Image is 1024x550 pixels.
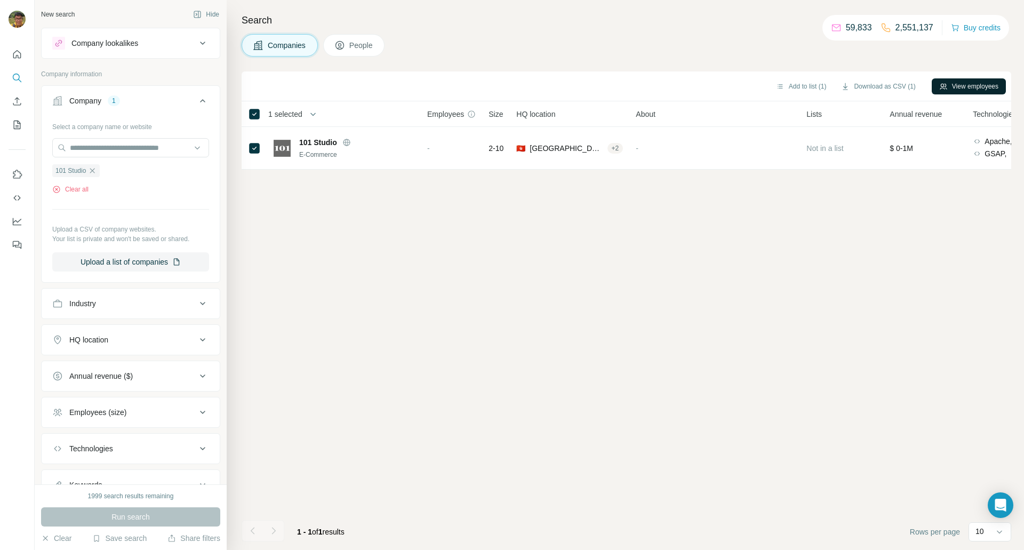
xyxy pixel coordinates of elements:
[607,144,623,153] div: + 2
[530,143,603,154] span: [GEOGRAPHIC_DATA]
[41,69,220,79] p: Company information
[52,234,209,244] p: Your list is private and won't be saved or shared.
[312,528,318,536] span: of
[69,95,101,106] div: Company
[769,78,834,94] button: Add to list (1)
[846,21,872,34] p: 59,833
[516,109,555,119] span: HQ location
[268,40,307,51] span: Companies
[69,298,96,309] div: Industry
[186,6,227,22] button: Hide
[9,188,26,208] button: Use Surfe API
[92,533,147,544] button: Save search
[516,143,525,154] span: 🇭🇰
[895,21,933,34] p: 2,551,137
[42,436,220,461] button: Technologies
[42,363,220,389] button: Annual revenue ($)
[55,166,86,176] span: 101 Studio
[489,109,503,119] span: Size
[52,225,209,234] p: Upload a CSV of company websites.
[52,118,209,132] div: Select a company name or website
[806,109,822,119] span: Lists
[71,38,138,49] div: Company lookalikes
[42,472,220,498] button: Keywords
[242,13,1011,28] h4: Search
[274,140,291,157] img: Logo of 101 Studio
[299,137,337,148] span: 101 Studio
[349,40,374,51] span: People
[636,109,655,119] span: About
[890,109,942,119] span: Annual revenue
[42,400,220,425] button: Employees (size)
[910,527,960,537] span: Rows per page
[9,115,26,134] button: My lists
[9,235,26,254] button: Feedback
[988,492,1013,518] div: Open Intercom Messenger
[806,144,843,153] span: Not in a list
[88,491,174,501] div: 1999 search results remaining
[951,20,1001,35] button: Buy credits
[268,109,302,119] span: 1 selected
[69,407,126,418] div: Employees (size)
[489,143,503,154] span: 2-10
[42,30,220,56] button: Company lookalikes
[52,252,209,272] button: Upload a list of companies
[297,528,312,536] span: 1 - 1
[167,533,220,544] button: Share filters
[69,443,113,454] div: Technologies
[973,109,1017,119] span: Technologies
[985,136,1012,147] span: Apache,
[42,327,220,353] button: HQ location
[636,144,638,153] span: -
[41,10,75,19] div: New search
[9,92,26,111] button: Enrich CSV
[69,371,133,381] div: Annual revenue ($)
[975,526,984,537] p: 10
[42,291,220,316] button: Industry
[9,11,26,28] img: Avatar
[52,185,89,194] button: Clear all
[9,165,26,184] button: Use Surfe on LinkedIn
[108,96,120,106] div: 1
[9,68,26,87] button: Search
[834,78,923,94] button: Download as CSV (1)
[297,528,345,536] span: results
[9,212,26,231] button: Dashboard
[42,88,220,118] button: Company1
[41,533,71,544] button: Clear
[985,148,1006,159] span: GSAP,
[9,45,26,64] button: Quick start
[299,150,414,160] div: E-Commerce
[318,528,323,536] span: 1
[427,109,464,119] span: Employees
[932,78,1006,94] button: View employees
[427,144,430,153] span: -
[69,334,108,345] div: HQ location
[69,480,102,490] div: Keywords
[890,144,913,153] span: $ 0-1M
